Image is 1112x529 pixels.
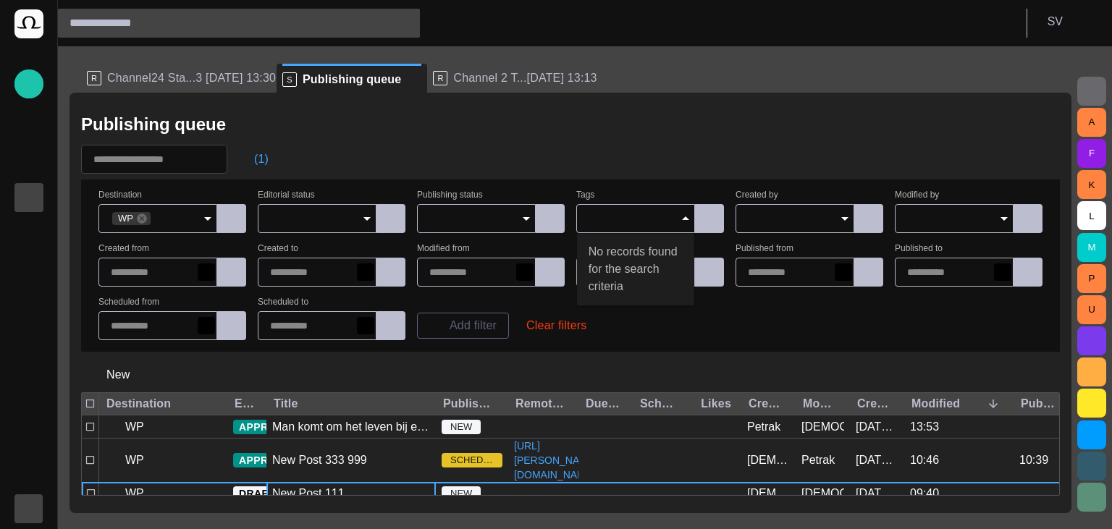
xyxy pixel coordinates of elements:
[112,211,139,226] span: WP
[20,247,38,261] p: Media
[357,208,377,229] button: Open
[801,419,844,435] div: Vedra
[910,452,939,468] div: 10:46
[516,208,536,229] button: Open
[20,131,38,148] span: Rundowns
[233,453,319,467] button: APPROVED
[20,334,38,348] p: CREW
[640,397,675,411] div: Scheduled
[1019,452,1048,468] div: 10:39
[20,160,38,174] p: Story folders
[272,452,367,468] div: New Post 333 999
[14,241,43,270] div: Media
[20,449,38,467] span: My OctopusX
[107,71,276,85] span: Channel24 Sta...3 [DATE] 13:30
[801,452,835,468] div: Petrak
[272,419,430,435] div: Man komt om het leven bij ernstig ongeluk Larserweg
[453,71,597,85] span: Channel 2 T...[DATE] 13:13
[20,449,38,464] p: My OctopusX
[20,392,38,409] span: Media-test with filter
[994,208,1014,229] button: Open
[20,420,38,435] p: [PERSON_NAME]'s media (playout)
[1077,295,1106,324] button: U
[736,244,793,254] label: Published from
[20,189,38,203] p: Publishing queue
[576,190,594,200] label: Tags
[14,9,43,38] img: Octopus News Room
[20,247,38,264] span: Media
[749,397,784,411] div: Created by
[433,71,447,85] p: R
[427,64,623,93] div: RChannel 2 T...[DATE] 13:13
[98,190,142,200] label: Destination
[258,190,315,200] label: Editorial status
[14,125,43,494] ul: main menu
[675,208,696,229] button: Close
[856,419,898,435] div: 01/10 10:51
[20,420,38,438] span: [PERSON_NAME]'s media (playout)
[586,397,621,411] div: Due date
[20,189,38,206] span: Publishing queue
[443,397,497,411] div: Publishing status
[1021,397,1056,411] div: Published
[1077,264,1106,293] button: P
[87,71,101,85] p: R
[803,397,838,411] div: Modified by
[282,72,297,87] p: S
[20,305,38,322] span: Administration
[417,190,483,200] label: Publishing status
[81,362,156,388] button: New
[14,386,43,415] div: Media-test with filter
[303,72,401,87] span: Publishing queue
[112,212,151,225] div: WP
[20,276,38,293] span: Planning
[910,419,939,435] div: 13:53
[442,453,502,467] span: SCHEDULED
[1077,108,1106,137] button: A
[20,478,38,493] p: Social Media
[81,64,277,93] div: RChannel24 Sta...3 [DATE] 13:30
[14,328,43,357] div: CREW
[515,397,568,411] div: RemoteLink
[1036,9,1103,35] button: SV
[125,418,144,436] p: WP
[417,244,470,254] label: Modified from
[747,452,790,468] div: Vedra
[508,439,603,482] a: [URL][PERSON_NAME][DOMAIN_NAME]
[1048,13,1063,30] p: S V
[20,218,38,232] p: Publishing queue KKK
[98,244,149,254] label: Created from
[235,397,255,411] div: Editorial status
[14,415,43,444] div: [PERSON_NAME]'s media (playout)
[20,392,38,406] p: Media-test with filter
[258,297,308,308] label: Scheduled to
[20,276,38,290] p: Planning
[1077,201,1106,230] button: L
[736,190,778,200] label: Created by
[856,452,898,468] div: 01/10 16:54
[983,394,1003,414] button: Sort
[1077,170,1106,199] button: K
[233,146,275,172] button: (1)
[20,131,38,145] p: Rundowns
[20,218,38,235] span: Publishing queue KKK
[98,297,159,308] label: Scheduled from
[747,419,780,435] div: Petrak
[442,420,481,434] span: NEW
[277,64,427,93] div: SPublishing queue
[125,452,144,469] p: WP
[20,363,38,380] span: Planning Process
[20,305,38,319] p: Administration
[14,183,43,212] div: Publishing queue
[895,244,943,254] label: Published to
[1077,139,1106,168] button: F
[911,397,980,411] div: Modified
[857,397,893,411] div: Created
[198,208,218,229] button: Open
[20,160,38,177] span: Story folders
[20,363,38,377] p: Planning Process
[81,114,226,135] h2: Publishing queue
[701,397,731,411] div: Likes
[1077,233,1106,262] button: M
[106,397,171,411] div: Destination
